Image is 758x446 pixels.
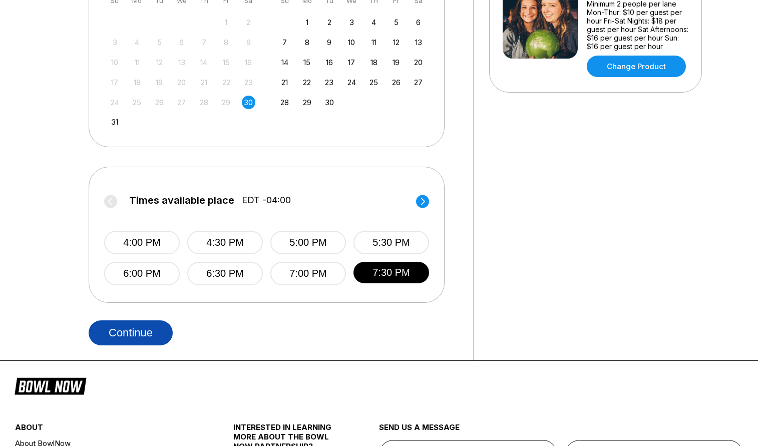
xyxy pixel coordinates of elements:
[130,36,144,49] div: Not available Monday, August 4th, 2025
[322,96,336,109] div: Choose Tuesday, September 30th, 2025
[367,56,381,69] div: Choose Thursday, September 18th, 2025
[108,115,122,129] div: Choose Sunday, August 31st, 2025
[175,76,188,89] div: Not available Wednesday, August 20th, 2025
[15,422,197,437] div: about
[187,231,263,254] button: 4:30 PM
[242,96,255,109] div: Choose Saturday, August 30th, 2025
[130,56,144,69] div: Not available Monday, August 11th, 2025
[108,76,122,89] div: Not available Sunday, August 17th, 2025
[278,56,291,69] div: Choose Sunday, September 14th, 2025
[104,231,180,254] button: 4:00 PM
[108,56,122,69] div: Not available Sunday, August 10th, 2025
[89,320,173,345] button: Continue
[429,231,505,254] button: 8:00 PM
[367,76,381,89] div: Choose Thursday, September 25th, 2025
[219,96,233,109] div: Not available Friday, August 29th, 2025
[367,36,381,49] div: Choose Thursday, September 11th, 2025
[390,36,403,49] div: Choose Friday, September 12th, 2025
[175,96,188,109] div: Not available Wednesday, August 27th, 2025
[242,195,291,206] span: EDT -04:00
[300,16,314,29] div: Choose Monday, September 1st, 2025
[175,36,188,49] div: Not available Wednesday, August 6th, 2025
[412,56,425,69] div: Choose Saturday, September 20th, 2025
[429,262,505,285] button: 10:00 PM
[300,36,314,49] div: Choose Monday, September 8th, 2025
[345,36,358,49] div: Choose Wednesday, September 10th, 2025
[130,76,144,89] div: Not available Monday, August 18th, 2025
[242,76,255,89] div: Not available Saturday, August 23rd, 2025
[277,15,427,109] div: month 2025-09
[300,76,314,89] div: Choose Monday, September 22nd, 2025
[219,76,233,89] div: Not available Friday, August 22nd, 2025
[353,231,429,254] button: 5:30 PM
[153,56,166,69] div: Not available Tuesday, August 12th, 2025
[219,56,233,69] div: Not available Friday, August 15th, 2025
[587,56,686,77] a: Change Product
[197,36,211,49] div: Not available Thursday, August 7th, 2025
[322,76,336,89] div: Choose Tuesday, September 23rd, 2025
[107,15,257,129] div: month 2025-08
[219,36,233,49] div: Not available Friday, August 8th, 2025
[153,96,166,109] div: Not available Tuesday, August 26th, 2025
[197,96,211,109] div: Not available Thursday, August 28th, 2025
[300,56,314,69] div: Choose Monday, September 15th, 2025
[278,36,291,49] div: Choose Sunday, September 7th, 2025
[108,96,122,109] div: Not available Sunday, August 24th, 2025
[153,76,166,89] div: Not available Tuesday, August 19th, 2025
[367,16,381,29] div: Choose Thursday, September 4th, 2025
[300,96,314,109] div: Choose Monday, September 29th, 2025
[242,16,255,29] div: Not available Saturday, August 2nd, 2025
[322,36,336,49] div: Choose Tuesday, September 9th, 2025
[242,56,255,69] div: Not available Saturday, August 16th, 2025
[345,16,358,29] div: Choose Wednesday, September 3rd, 2025
[345,56,358,69] div: Choose Wednesday, September 17th, 2025
[278,76,291,89] div: Choose Sunday, September 21st, 2025
[412,16,425,29] div: Choose Saturday, September 6th, 2025
[390,56,403,69] div: Choose Friday, September 19th, 2025
[104,262,180,285] button: 6:00 PM
[197,56,211,69] div: Not available Thursday, August 14th, 2025
[242,36,255,49] div: Not available Saturday, August 9th, 2025
[219,16,233,29] div: Not available Friday, August 1st, 2025
[322,56,336,69] div: Choose Tuesday, September 16th, 2025
[175,56,188,69] div: Not available Wednesday, August 13th, 2025
[345,76,358,89] div: Choose Wednesday, September 24th, 2025
[322,16,336,29] div: Choose Tuesday, September 2nd, 2025
[108,36,122,49] div: Not available Sunday, August 3rd, 2025
[187,262,263,285] button: 6:30 PM
[197,76,211,89] div: Not available Thursday, August 21st, 2025
[412,36,425,49] div: Choose Saturday, September 13th, 2025
[390,76,403,89] div: Choose Friday, September 26th, 2025
[353,262,429,283] button: 7:30 PM
[130,96,144,109] div: Not available Monday, August 25th, 2025
[278,96,291,109] div: Choose Sunday, September 28th, 2025
[270,262,346,285] button: 7:00 PM
[390,16,403,29] div: Choose Friday, September 5th, 2025
[379,422,743,440] div: send us a message
[153,36,166,49] div: Not available Tuesday, August 5th, 2025
[270,231,346,254] button: 5:00 PM
[129,195,234,206] span: Times available place
[412,76,425,89] div: Choose Saturday, September 27th, 2025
